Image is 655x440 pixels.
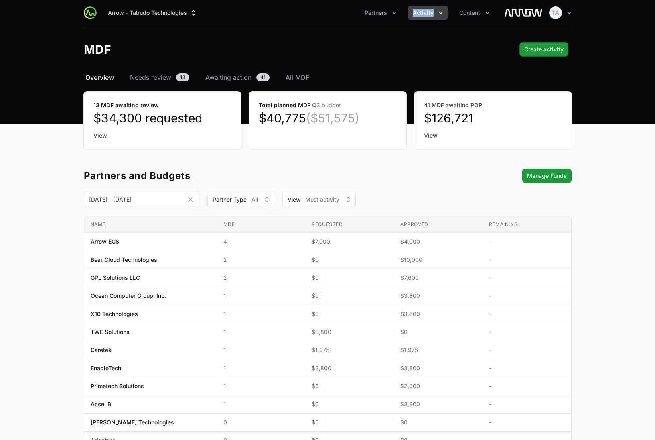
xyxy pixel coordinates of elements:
[400,292,476,300] span: $3,800
[400,382,476,390] span: $2,000
[85,73,114,82] span: Overview
[400,364,476,372] span: $3,800
[103,6,202,20] div: Supplier switch menu
[400,328,476,336] span: $0
[251,196,258,204] span: All
[549,6,562,19] img: Timothy Arrow
[454,6,495,20] button: Content
[365,9,387,17] span: Partners
[522,169,572,183] button: Manage Funds
[91,256,157,264] span: Bear Cloud Technologies
[413,9,434,17] span: Activity
[256,73,270,81] span: 41
[489,328,565,336] span: -
[223,310,299,318] span: 1
[259,101,397,109] dt: Total planned MDF
[305,216,394,233] th: Requested
[91,292,166,300] span: Ocean Computer Group, Inc.
[223,292,299,300] span: 1
[282,191,356,208] div: View Type filter
[519,42,568,57] div: Primary actions
[400,418,476,426] span: $0
[282,191,356,208] button: ViewMost activity
[527,171,567,181] span: Manage Funds
[91,328,130,336] span: TWE Solutions
[489,364,565,372] span: -
[207,191,274,208] button: Partner TypeAll
[91,364,121,372] span: EnableTech
[84,73,116,82] a: Overview
[223,418,299,426] span: 0
[217,216,306,233] th: MDF
[286,73,309,82] span: All MDF
[84,42,111,57] h1: MDF
[489,418,565,426] span: -
[312,238,387,246] span: $7,000
[213,196,247,204] span: Partner Type
[284,73,311,82] a: All MDF
[312,418,387,426] span: $0
[312,364,387,372] span: $3,800
[91,310,138,318] span: X10 Technologies
[394,216,483,233] th: Approved
[91,418,174,426] span: [PERSON_NAME] Technologies
[207,191,274,208] div: Partner Type filter
[400,310,476,318] span: $3,800
[424,132,562,140] a: View
[223,274,299,282] span: 2
[312,400,387,408] span: $0
[459,9,480,17] span: Content
[489,238,565,246] span: -
[223,364,299,372] span: 1
[312,274,387,282] span: $0
[93,101,231,109] dt: 13 MDF awaiting review
[288,196,300,204] span: View
[424,101,562,109] dt: 41 MDF awaiting POP
[176,73,189,81] span: 13
[84,73,572,82] nav: MDF navigation
[223,382,299,390] span: 1
[84,171,191,181] h3: Partners and Budgets
[223,256,299,264] span: 2
[454,6,495,20] div: Content menu
[400,274,476,282] span: $7,600
[223,328,299,336] span: 1
[91,274,140,282] span: GPL Solutions LLC
[312,346,387,354] span: $1,975
[424,111,562,125] dd: $126,721
[205,73,251,82] span: Awaiting action
[408,6,448,20] button: Activity
[489,400,565,408] span: -
[400,400,476,408] span: $3,800
[524,45,564,54] span: Create activity
[305,196,339,204] span: Most activity
[223,238,299,246] span: 4
[522,169,572,183] div: Secondary actions
[504,5,543,21] img: Arrow
[400,256,476,264] span: $10,000
[259,111,397,125] dd: $40,775
[128,73,191,82] a: Needs review13
[91,400,113,408] span: Accel BI
[489,292,565,300] span: -
[312,328,387,336] span: $3,800
[360,6,402,20] button: Partners
[489,382,565,390] span: -
[130,73,171,82] span: Needs review
[103,6,202,20] button: Arrow - Tabudo Technologies
[408,6,448,20] div: Activity menu
[84,191,199,208] input: DD MMM YYYY - DD MMM YYYY
[223,400,299,408] span: 1
[489,346,565,354] span: -
[91,346,112,354] span: Caretek
[84,216,217,233] th: Name
[400,346,476,354] span: $1,975
[360,6,402,20] div: Partners menu
[306,111,359,125] span: ($51,575)
[483,216,571,233] th: Remaining
[204,73,271,82] a: Awaiting action41
[97,6,495,20] div: Main navigation
[84,6,97,19] img: ActivitySource
[84,194,199,205] div: Date range picker
[489,256,565,264] span: -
